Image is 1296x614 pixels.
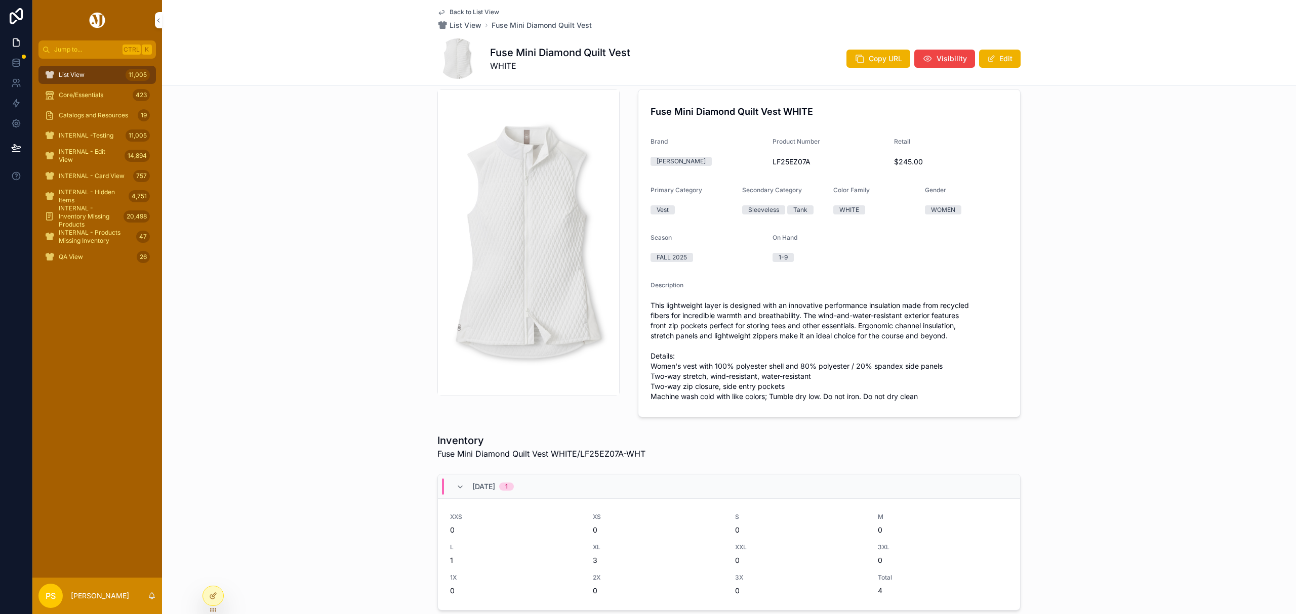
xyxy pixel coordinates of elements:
[137,251,150,263] div: 26
[38,248,156,266] a: QA View26
[450,555,581,565] span: 1
[914,50,975,68] button: Visibility
[450,20,481,30] span: List View
[472,481,495,492] span: [DATE]
[38,86,156,104] a: Core/Essentials423
[735,555,866,565] span: 0
[869,54,902,64] span: Copy URL
[593,513,723,521] span: XS
[133,89,150,101] div: 423
[878,513,1008,521] span: M
[125,150,150,162] div: 14,894
[773,138,820,145] span: Product Number
[38,126,156,145] a: INTERNAL -Testing11,005
[878,574,1008,582] span: Total
[54,46,118,54] span: Jump to...
[651,300,1008,402] span: This lightweight layer is designed with an innovative performance insulation made from recycled f...
[490,46,630,60] h1: Fuse Mini Diamond Quilt Vest
[793,205,807,214] div: Tank
[894,138,910,145] span: Retail
[450,574,581,582] span: 1X
[878,525,1008,535] span: 0
[735,543,866,551] span: XXL
[593,586,723,596] span: 0
[38,40,156,59] button: Jump to...CtrlK
[450,586,581,596] span: 0
[779,253,788,262] div: 1-9
[742,186,802,194] span: Secondary Category
[124,210,150,223] div: 20,498
[136,231,150,243] div: 47
[651,105,1008,118] h4: Fuse Mini Diamond Quilt Vest WHITE
[773,234,797,241] span: On Hand
[593,555,723,565] span: 3
[450,8,499,16] span: Back to List View
[138,109,150,121] div: 19
[450,543,581,551] span: L
[143,46,151,54] span: K
[735,513,866,521] span: S
[59,188,125,204] span: INTERNAL - Hidden Items
[59,253,83,261] span: QA View
[450,513,581,521] span: XXS
[657,205,669,214] div: Vest
[32,59,162,279] div: scrollable content
[59,172,125,180] span: INTERNAL - Card View
[88,12,107,28] img: App logo
[437,8,499,16] a: Back to List View
[657,253,687,262] div: FALL 2025
[59,91,103,99] span: Core/Essentials
[657,157,706,166] div: [PERSON_NAME]
[38,228,156,246] a: INTERNAL - Products Missing Inventory47
[846,50,910,68] button: Copy URL
[38,106,156,124] a: Catalogs and Resources19
[38,207,156,226] a: INTERNAL - Inventory Missing Products20,498
[979,50,1021,68] button: Edit
[878,543,1008,551] span: 3XL
[839,205,859,214] div: WHITE
[492,20,592,30] a: Fuse Mini Diamond Quilt Vest
[59,204,119,229] span: INTERNAL - Inventory Missing Products
[126,69,150,81] div: 11,005
[59,111,128,119] span: Catalogs and Resources
[129,190,150,202] div: 4,751
[38,187,156,205] a: INTERNAL - Hidden Items4,751
[133,170,150,182] div: 757
[651,186,702,194] span: Primary Category
[59,148,120,164] span: INTERNAL - Edit View
[735,525,866,535] span: 0
[937,54,967,64] span: Visibility
[735,574,866,582] span: 3X
[878,586,1008,596] span: 4
[438,97,619,388] img: LF25EZ07A-WHT.jpg
[450,525,581,535] span: 0
[38,66,156,84] a: List View11,005
[925,186,946,194] span: Gender
[593,525,723,535] span: 0
[505,483,508,491] div: 1
[59,71,85,79] span: List View
[748,205,779,214] div: Sleeveless
[773,157,886,167] span: LF25EZ07A
[490,60,630,72] span: WHITE
[437,20,481,30] a: List View
[438,499,1020,610] a: XXS0XS0S0M0L1XL3XXL03XL01X02X03X0Total4
[931,205,955,214] div: WOMEN
[894,157,1008,167] span: $245.00
[71,591,129,601] p: [PERSON_NAME]
[437,448,645,460] span: Fuse Mini Diamond Quilt Vest WHITE/LF25EZ07A-WHT
[126,129,150,142] div: 11,005
[833,186,870,194] span: Color Family
[38,147,156,165] a: INTERNAL - Edit View14,894
[38,167,156,185] a: INTERNAL - Card View757
[437,433,645,448] h1: Inventory
[593,543,723,551] span: XL
[651,138,668,145] span: Brand
[651,234,672,241] span: Season
[651,281,683,289] span: Description
[59,229,132,245] span: INTERNAL - Products Missing Inventory
[46,590,56,602] span: PS
[593,574,723,582] span: 2X
[123,45,141,55] span: Ctrl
